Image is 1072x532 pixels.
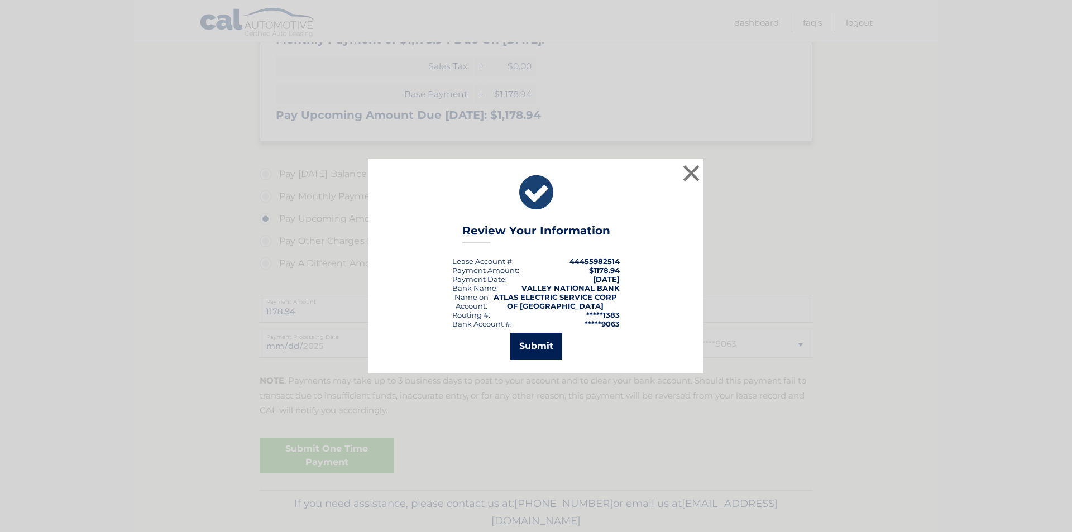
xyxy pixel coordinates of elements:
[452,310,490,319] div: Routing #:
[521,284,620,293] strong: VALLEY NATIONAL BANK
[593,275,620,284] span: [DATE]
[452,319,512,328] div: Bank Account #:
[452,275,507,284] div: :
[569,257,620,266] strong: 44455982514
[462,224,610,243] h3: Review Your Information
[452,284,498,293] div: Bank Name:
[680,162,702,184] button: ×
[494,293,617,310] strong: ATLAS ELECTRIC SERVICE CORP OF [GEOGRAPHIC_DATA]
[589,266,620,275] span: $1178.94
[452,257,514,266] div: Lease Account #:
[452,293,491,310] div: Name on Account:
[510,333,562,360] button: Submit
[452,266,519,275] div: Payment Amount:
[452,275,505,284] span: Payment Date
